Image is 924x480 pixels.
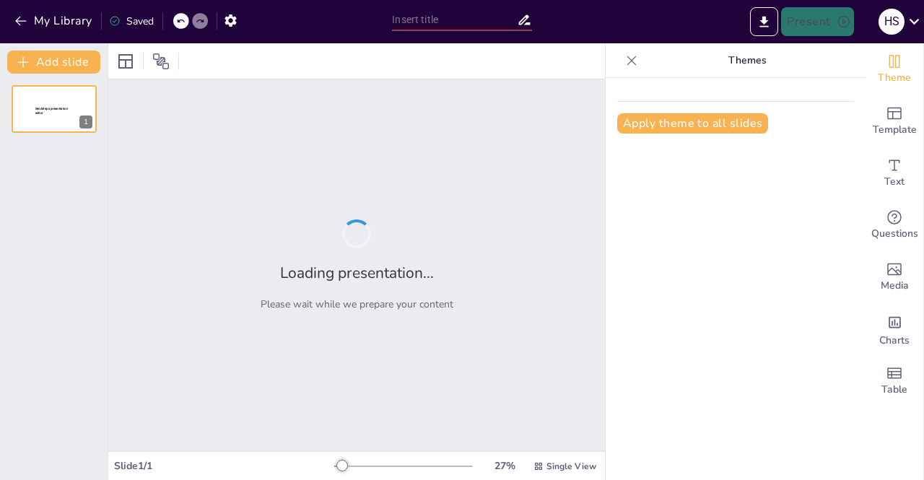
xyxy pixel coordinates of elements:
[261,297,453,311] p: Please wait while we prepare your content
[12,85,97,133] div: 1
[781,7,853,36] button: Present
[11,9,98,32] button: My Library
[487,459,522,473] div: 27 %
[114,459,334,473] div: Slide 1 / 1
[643,43,851,78] p: Themes
[750,7,778,36] button: Export to PowerPoint
[881,382,907,398] span: Table
[7,51,100,74] button: Add slide
[866,95,923,147] div: Add ready made slides
[114,50,137,73] div: Layout
[878,70,911,86] span: Theme
[879,7,905,36] button: H S
[866,199,923,251] div: Get real-time input from your audience
[866,43,923,95] div: Change the overall theme
[881,278,909,294] span: Media
[866,147,923,199] div: Add text boxes
[879,333,910,349] span: Charts
[152,53,170,70] span: Position
[879,9,905,35] div: H S
[884,174,905,190] span: Text
[109,14,154,28] div: Saved
[280,263,434,283] h2: Loading presentation...
[35,107,68,115] span: Sendsteps presentation editor
[546,461,596,472] span: Single View
[873,122,917,138] span: Template
[392,9,516,30] input: Insert title
[866,251,923,303] div: Add images, graphics, shapes or video
[617,113,768,134] button: Apply theme to all slides
[871,226,918,242] span: Questions
[866,355,923,407] div: Add a table
[79,115,92,128] div: 1
[866,303,923,355] div: Add charts and graphs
